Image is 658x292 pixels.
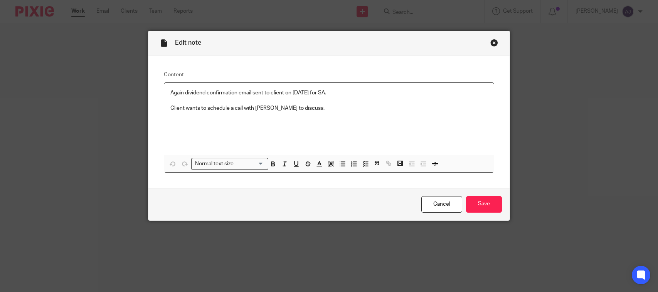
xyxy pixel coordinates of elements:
[466,196,502,213] input: Save
[170,104,488,112] p: Client wants to schedule a call with [PERSON_NAME] to discuss.
[191,158,268,170] div: Search for option
[164,71,494,79] label: Content
[193,160,235,168] span: Normal text size
[170,89,488,97] p: Again dividend confirmation email sent to client on [DATE] for SA.
[175,40,201,46] span: Edit note
[490,39,498,47] div: Close this dialog window
[421,196,462,213] a: Cancel
[236,160,264,168] input: Search for option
